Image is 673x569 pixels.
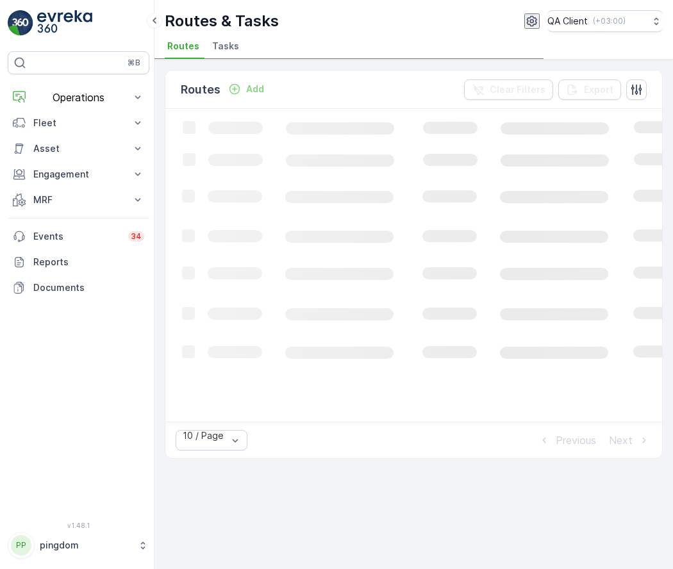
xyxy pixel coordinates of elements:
button: Next [608,433,652,448]
a: Events34 [8,224,149,249]
button: Engagement [8,161,149,187]
p: Clear Filters [490,83,545,96]
p: Routes [181,81,220,99]
button: Fleet [8,110,149,136]
p: Next [609,434,633,446]
p: ⌘B [128,58,140,68]
a: Reports [8,249,149,275]
p: Previous [556,434,596,446]
img: logo_light-DOdMpM7g.png [37,10,92,36]
button: Add [223,81,269,97]
img: logo [8,10,33,36]
span: v 1.48.1 [8,522,149,529]
p: Reports [33,256,144,268]
p: Engagement [33,168,124,181]
button: Export [558,79,621,100]
span: Tasks [212,40,239,53]
p: ( +03:00 ) [593,16,626,26]
span: Routes [167,40,199,53]
p: Fleet [33,117,124,129]
button: PPpingdom [8,532,149,559]
p: Operations [33,92,124,103]
p: Add [246,83,264,95]
p: Events [33,230,120,243]
a: Documents [8,275,149,301]
div: PP [11,535,31,556]
p: Asset [33,142,124,155]
button: Asset [8,136,149,161]
button: Operations [8,85,149,110]
button: Clear Filters [464,79,553,100]
p: MRF [33,194,124,206]
button: MRF [8,187,149,213]
p: Documents [33,281,144,294]
p: QA Client [547,15,588,28]
div: 10 / Page [183,431,228,441]
p: 34 [131,231,142,242]
button: QA Client(+03:00) [547,10,663,32]
p: Export [584,83,613,96]
button: Previous [536,433,597,448]
p: Routes & Tasks [165,11,279,31]
p: pingdom [40,539,131,552]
